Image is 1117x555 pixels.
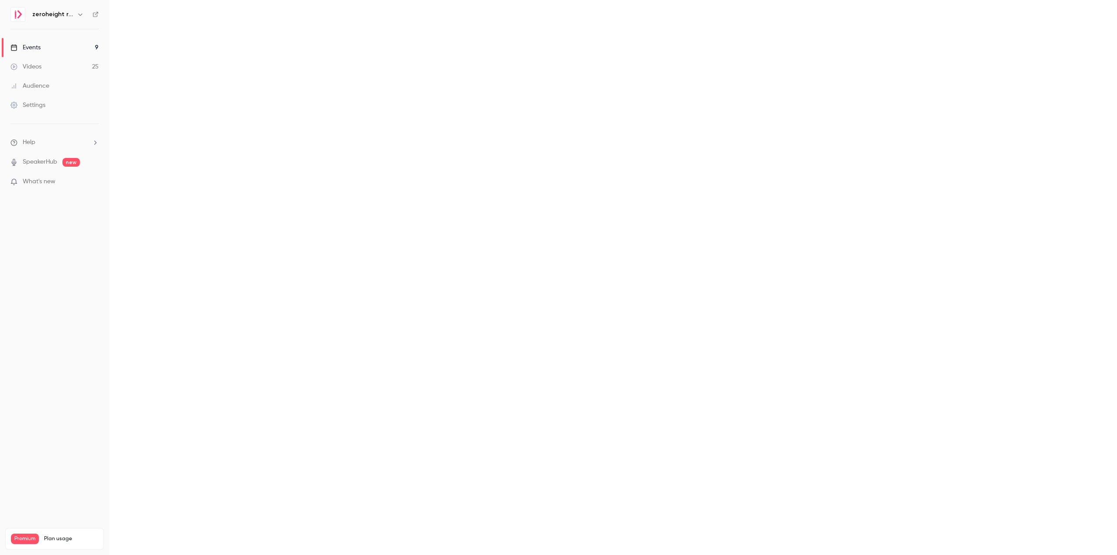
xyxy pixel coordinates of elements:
[23,177,55,186] span: What's new
[10,138,99,147] li: help-dropdown-opener
[10,82,49,90] div: Audience
[32,10,73,19] h6: zeroheight resources
[44,535,98,542] span: Plan usage
[11,7,25,21] img: zeroheight resources
[62,158,80,167] span: new
[10,62,41,71] div: Videos
[23,158,57,167] a: SpeakerHub
[88,178,99,186] iframe: Noticeable Trigger
[11,534,39,544] span: Premium
[23,138,35,147] span: Help
[10,43,41,52] div: Events
[10,101,45,110] div: Settings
